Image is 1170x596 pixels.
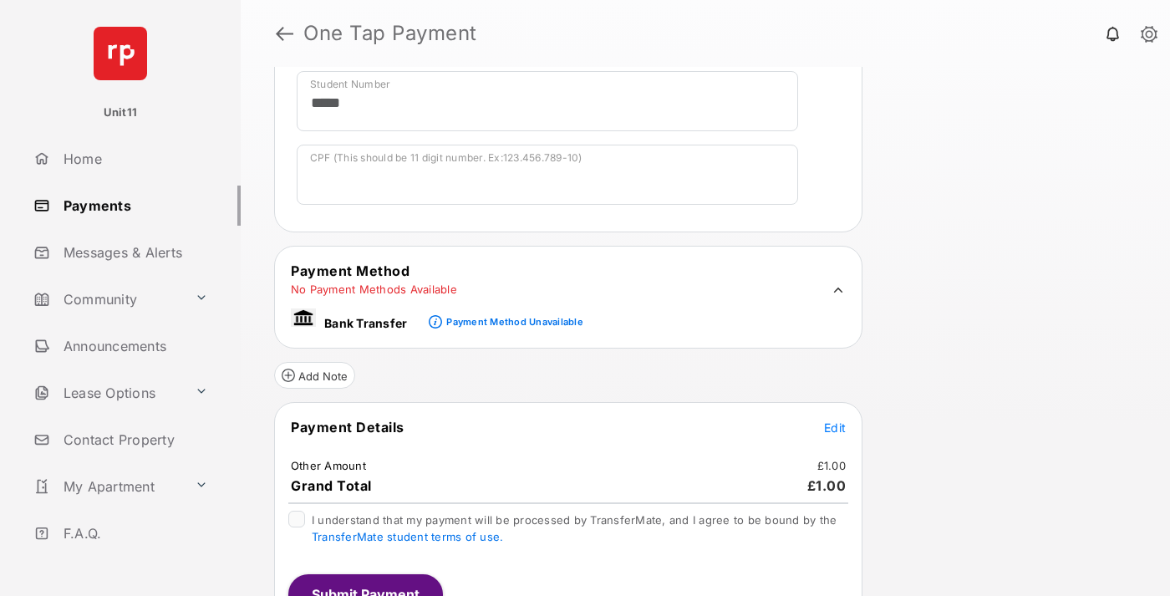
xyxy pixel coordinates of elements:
[27,326,241,366] a: Announcements
[27,466,188,507] a: My Apartment
[274,362,355,389] button: Add Note
[312,513,837,543] span: I understand that my payment will be processed by TransferMate, and I agree to be bound by the
[27,513,241,553] a: F.A.Q.
[27,373,188,413] a: Lease Options
[816,458,847,473] td: £1.00
[27,139,241,179] a: Home
[27,420,241,460] a: Contact Property
[291,419,404,436] span: Payment Details
[27,186,241,226] a: Payments
[27,232,241,273] a: Messages & Alerts
[324,314,407,332] p: Bank Transfer
[27,279,188,319] a: Community
[824,419,846,436] button: Edit
[824,420,846,435] span: Edit
[94,27,147,80] img: svg+xml;base64,PHN2ZyB4bWxucz0iaHR0cDovL3d3dy53My5vcmcvMjAwMC9zdmciIHdpZHRoPSI2NCIgaGVpZ2h0PSI2NC...
[291,308,316,327] img: bank.png
[442,303,582,331] a: Payment Method Unavailable
[104,104,138,121] p: Unit11
[312,530,503,543] a: TransferMate student terms of use.
[290,282,458,297] td: No Payment Methods Available
[303,23,477,43] strong: One Tap Payment
[446,316,582,328] div: Payment Method Unavailable
[290,458,367,473] td: Other Amount
[291,262,409,279] span: Payment Method
[807,477,847,494] span: £1.00
[291,477,372,494] span: Grand Total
